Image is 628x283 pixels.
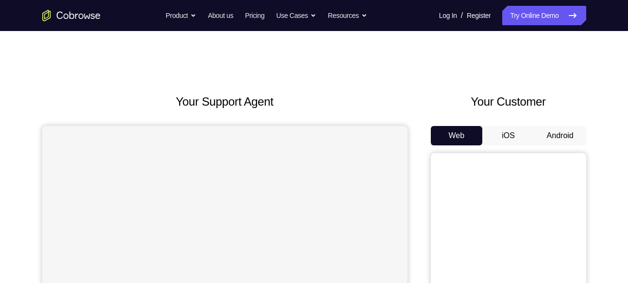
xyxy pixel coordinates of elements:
[328,6,367,25] button: Resources
[208,6,233,25] a: About us
[276,6,316,25] button: Use Cases
[467,6,491,25] a: Register
[431,93,586,110] h2: Your Customer
[502,6,586,25] a: Try Online Demo
[482,126,534,145] button: iOS
[534,126,586,145] button: Android
[42,10,101,21] a: Go to the home page
[431,126,483,145] button: Web
[166,6,196,25] button: Product
[439,6,457,25] a: Log In
[245,6,264,25] a: Pricing
[42,93,407,110] h2: Your Support Agent
[461,10,463,21] span: /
